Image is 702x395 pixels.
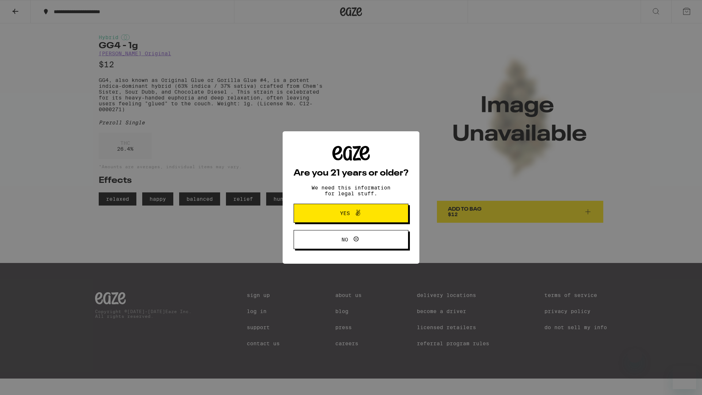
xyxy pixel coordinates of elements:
p: We need this information for legal stuff. [305,185,397,196]
button: No [294,230,408,249]
iframe: Button to launch messaging window [673,366,696,389]
button: Yes [294,204,408,223]
span: No [341,237,348,242]
h2: Are you 21 years or older? [294,169,408,178]
span: Yes [340,211,350,216]
iframe: Close message [627,348,642,363]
